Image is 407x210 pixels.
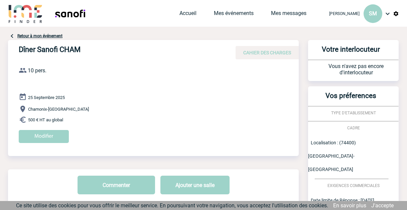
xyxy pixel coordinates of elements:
[17,34,62,38] a: Retour à mon événement
[311,198,374,203] span: Date limite de Réponse : [DATE]
[311,45,391,60] h3: Votre interlocuteur
[19,45,219,57] h4: Dîner Sanofi CHAM
[8,4,43,23] img: IME-Finder
[333,202,366,209] a: En savoir plus
[214,10,254,19] a: Mes événements
[271,10,306,19] a: Mes messages
[331,111,376,115] span: TYPE D'ETABLISSEMENT
[311,92,391,106] h3: Vos préferences
[243,50,291,55] span: CAHIER DES CHARGES
[308,140,356,172] span: Localisation : (74400) [GEOGRAPHIC_DATA]-[GEOGRAPHIC_DATA]
[179,10,196,19] a: Accueil
[28,67,46,74] span: 10 pers.
[28,117,63,122] span: 500 € HT au global
[19,130,69,143] input: Modifier
[328,63,384,76] span: Vous n'avez pas encore d'interlocuteur
[369,10,377,17] span: SM
[28,107,89,112] span: Chamonix-[GEOGRAPHIC_DATA]
[16,202,328,209] span: Ce site utilise des cookies pour vous offrir le meilleur service. En poursuivant votre navigation...
[160,176,230,194] button: Ajouter une salle
[78,176,155,194] button: Commenter
[347,126,360,130] span: CADRE
[371,202,394,209] a: J'accepte
[329,11,360,16] span: [PERSON_NAME]
[28,95,65,100] span: 25 Septembre 2025
[327,183,380,188] span: EXIGENCES COMMERCIALES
